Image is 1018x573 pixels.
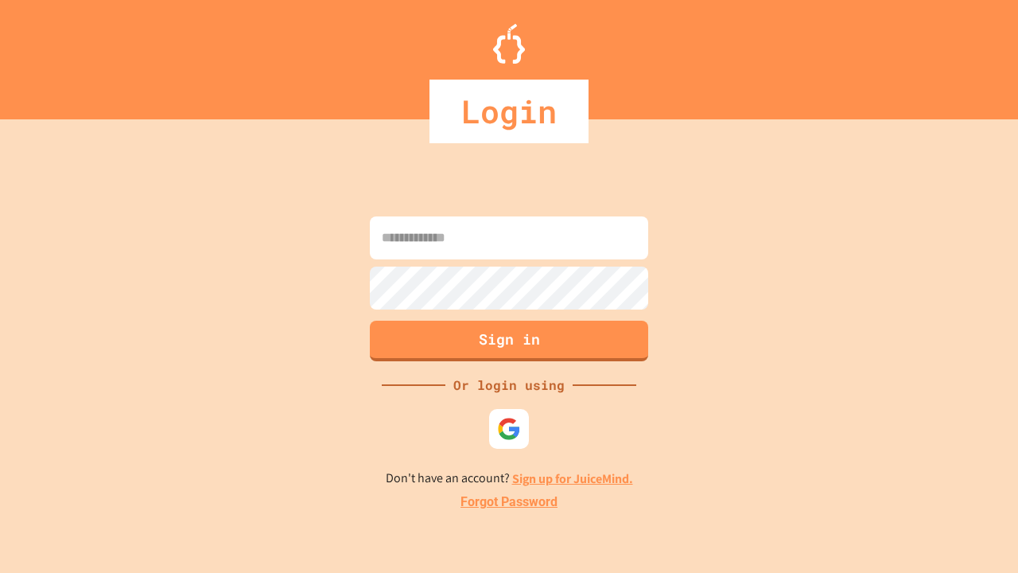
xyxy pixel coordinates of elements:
[493,24,525,64] img: Logo.svg
[512,470,633,487] a: Sign up for JuiceMind.
[460,493,558,512] a: Forgot Password
[886,440,1002,508] iframe: chat widget
[951,509,1002,557] iframe: chat widget
[429,80,589,143] div: Login
[497,417,521,441] img: google-icon.svg
[445,376,573,395] div: Or login using
[386,469,633,489] p: Don't have an account?
[370,321,648,361] button: Sign in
